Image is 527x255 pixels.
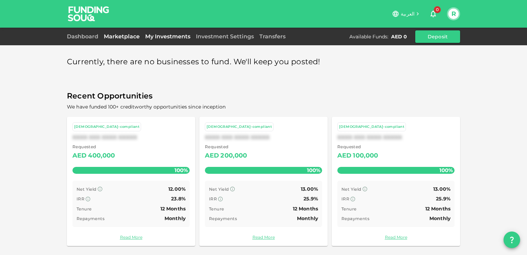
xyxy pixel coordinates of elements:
[337,143,378,150] span: Requested
[301,186,318,192] span: 13.00%
[425,206,450,212] span: 12 Months
[504,232,520,248] button: question
[341,216,369,221] span: Repayments
[293,206,318,212] span: 12 Months
[391,33,407,40] div: AED 0
[77,216,105,221] span: Repayments
[142,33,193,40] a: My Investments
[341,196,349,201] span: IRR
[401,11,415,17] span: العربية
[74,124,139,130] div: [DEMOGRAPHIC_DATA]-compliant
[220,150,247,161] div: 200,000
[101,33,142,40] a: Marketplace
[337,234,455,240] a: Read More
[160,206,186,212] span: 12 Months
[77,196,84,201] span: IRR
[205,134,322,141] div: XXXX XXX XXXX XXXXX
[165,215,186,221] span: Monthly
[433,186,450,192] span: 13.00%
[448,9,459,19] button: R
[429,215,450,221] span: Monthly
[67,104,226,110] span: We have funded 100+ creditworthy opportunities since inception
[434,6,441,13] span: 0
[67,89,460,103] span: Recent Opportunities
[205,234,322,240] a: Read More
[67,33,101,40] a: Dashboard
[297,215,318,221] span: Monthly
[305,165,322,175] span: 100%
[72,134,190,141] div: XXXX XXX XXXX XXXXX
[304,196,318,202] span: 25.9%
[209,206,224,211] span: Tenure
[205,150,219,161] div: AED
[353,150,378,161] div: 100,000
[77,187,97,192] span: Net Yield
[77,206,91,211] span: Tenure
[337,150,351,161] div: AED
[332,117,460,246] a: [DEMOGRAPHIC_DATA]-compliantXXXX XXX XXXX XXXXX Requested AED100,000100% Net Yield 13.00% IRR 25....
[209,216,237,221] span: Repayments
[72,143,115,150] span: Requested
[209,196,217,201] span: IRR
[438,165,455,175] span: 100%
[72,234,190,240] a: Read More
[337,134,455,141] div: XXXX XXX XXXX XXXXX
[339,124,404,130] div: [DEMOGRAPHIC_DATA]-compliant
[341,206,356,211] span: Tenure
[415,30,460,43] button: Deposit
[349,33,388,40] div: Available Funds :
[168,186,186,192] span: 12.00%
[426,7,440,21] button: 0
[199,117,328,246] a: [DEMOGRAPHIC_DATA]-compliantXXXX XXX XXXX XXXXX Requested AED200,000100% Net Yield 13.00% IRR 25....
[67,55,320,69] span: Currently, there are no businesses to fund. We'll keep you posted!
[72,150,87,161] div: AED
[171,196,186,202] span: 23.8%
[207,124,272,130] div: [DEMOGRAPHIC_DATA]-compliant
[67,117,195,246] a: [DEMOGRAPHIC_DATA]-compliantXXXX XXX XXXX XXXXX Requested AED400,000100% Net Yield 12.00% IRR 23....
[257,33,288,40] a: Transfers
[205,143,247,150] span: Requested
[88,150,115,161] div: 400,000
[209,187,229,192] span: Net Yield
[341,187,361,192] span: Net Yield
[193,33,257,40] a: Investment Settings
[436,196,450,202] span: 25.9%
[173,165,190,175] span: 100%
